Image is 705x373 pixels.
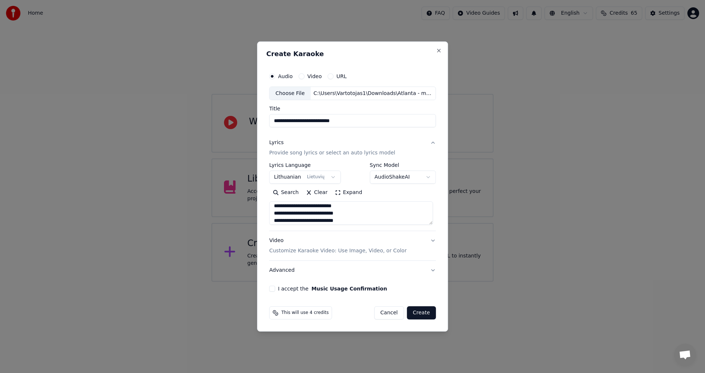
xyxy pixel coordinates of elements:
button: Clear [302,187,331,199]
div: Video [269,237,406,255]
span: This will use 4 credits [281,310,329,316]
button: Cancel [374,306,404,319]
button: Expand [331,187,366,199]
button: LyricsProvide song lyrics or select an auto lyrics model [269,134,436,163]
button: VideoCustomize Karaoke Video: Use Image, Video, or Color [269,231,436,261]
label: Audio [278,74,293,79]
label: Lyrics Language [269,163,341,168]
div: C:\Users\Vartotojas1\Downloads\Atlanta - mergaites [PERSON_NAME] (1).mp3 [311,90,435,97]
label: I accept the [278,286,387,291]
button: I accept the [311,286,387,291]
div: LyricsProvide song lyrics or select an auto lyrics model [269,163,436,231]
div: Choose File [270,87,311,100]
button: Search [269,187,302,199]
p: Provide song lyrics or select an auto lyrics model [269,150,395,157]
label: URL [336,74,347,79]
p: Customize Karaoke Video: Use Image, Video, or Color [269,247,406,255]
label: Sync Model [370,163,436,168]
div: Lyrics [269,139,283,147]
button: Create [407,306,436,319]
label: Title [269,106,436,111]
h2: Create Karaoke [266,51,439,57]
label: Video [307,74,322,79]
button: Advanced [269,261,436,280]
